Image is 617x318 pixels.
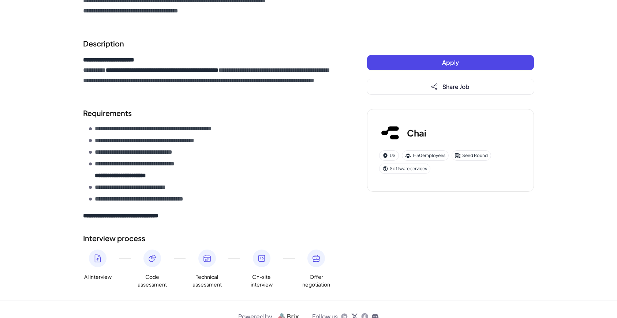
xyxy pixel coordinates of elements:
[83,38,338,49] h2: Description
[83,233,338,244] h2: Interview process
[379,164,430,174] div: Software services
[302,273,331,288] span: Offer negotiation
[442,59,459,66] span: Apply
[84,273,112,281] span: AI interview
[379,150,399,161] div: US
[407,126,426,139] h3: Chai
[192,273,222,288] span: Technical assessment
[402,150,449,161] div: 1-50 employees
[379,121,403,145] img: Ch
[83,108,338,119] h2: Requirements
[452,150,491,161] div: Seed Round
[442,83,470,90] span: Share Job
[247,273,276,288] span: On-site interview
[367,55,534,70] button: Apply
[367,79,534,94] button: Share Job
[138,273,167,288] span: Code assessment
